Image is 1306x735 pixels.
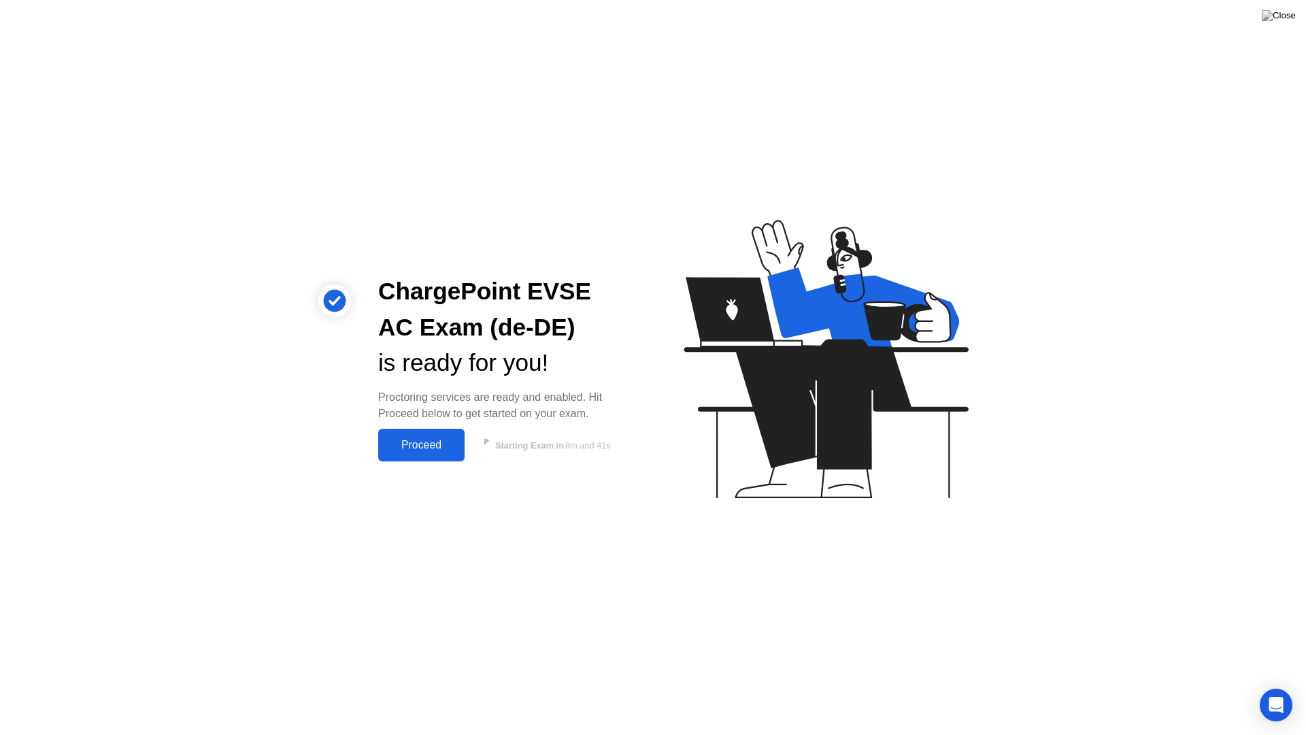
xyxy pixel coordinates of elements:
[1262,10,1296,21] img: Close
[1260,689,1292,721] div: Open Intercom Messenger
[471,432,631,458] button: Starting Exam in8m and 41s
[378,274,631,346] div: ChargePoint EVSE AC Exam (de-DE)
[378,345,631,381] div: is ready for you!
[378,389,631,422] div: Proctoring services are ready and enabled. Hit Proceed below to get started on your exam.
[378,429,465,461] button: Proceed
[382,439,461,451] div: Proceed
[565,440,611,451] span: 8m and 41s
